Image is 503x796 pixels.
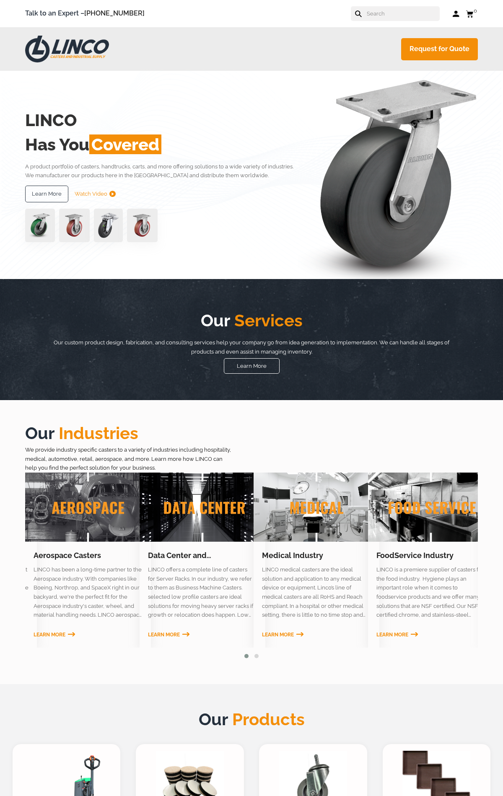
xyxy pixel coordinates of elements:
[401,38,478,60] a: Request for Quote
[140,565,265,620] section: LINCO offers a complete line of casters for Server Racks. In our industry, we refer to them as Bu...
[228,709,305,729] span: Products
[94,209,122,242] img: lvwpp200rst849959jpg-30522-removebg-preview-1.png
[466,8,478,19] a: 0
[34,551,101,560] a: Aerospace Casters
[25,36,109,62] img: LINCO CASTERS & INDUSTRIAL SUPPLY
[262,632,294,638] span: Learn More
[25,108,296,132] h2: LINCO
[34,632,65,638] span: Learn More
[25,421,478,445] h2: Our
[148,632,189,638] a: Learn More
[84,9,145,17] a: [PHONE_NUMBER]
[25,186,68,202] a: Learn More
[75,186,116,202] a: Watch Video
[109,191,116,197] img: subtract.png
[25,132,296,157] h2: Has You
[50,338,453,356] p: Our custom product design, fabrication, and consulting services help your company go from idea ge...
[25,445,235,473] p: We provide industry specific casters to a variety of industries including hospitality, medical, a...
[376,632,418,638] a: Learn More
[376,632,408,638] span: Learn More
[368,565,494,620] section: LINCO is a premiere supplier of casters for the food industry. Hygiene plays an important role wh...
[25,162,296,180] p: A product portfolio of casters, handtrucks, carts, and more offering solutions to a wide variety ...
[474,8,477,14] span: 0
[452,10,459,18] a: Log in
[89,134,161,154] span: Covered
[148,551,211,571] a: Data Center and Semiconductor
[224,358,280,374] a: Learn More
[262,632,303,638] a: Learn More
[254,565,379,620] section: LINCO medical casters are the ideal solution and application to any medical device or equipment. ...
[34,632,75,638] a: Learn More
[127,209,158,242] img: capture-59611-removebg-preview-1.png
[366,6,440,21] input: Search
[25,565,151,620] section: LINCO has been a long-time partner to the Aerospace industry. With companies like Boeing, Northro...
[59,209,90,242] img: capture-59611-removebg-preview-1.png
[376,551,454,560] a: FoodService Industry
[298,71,478,279] img: linco_caster
[230,310,303,330] span: Services
[50,308,453,333] h2: Our
[25,8,145,19] span: Talk to an Expert –
[54,423,138,443] span: Industries
[262,551,323,560] a: Medical Industry
[25,209,55,242] img: pn3orx8a-94725-1-1-.png
[148,632,180,638] span: Learn More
